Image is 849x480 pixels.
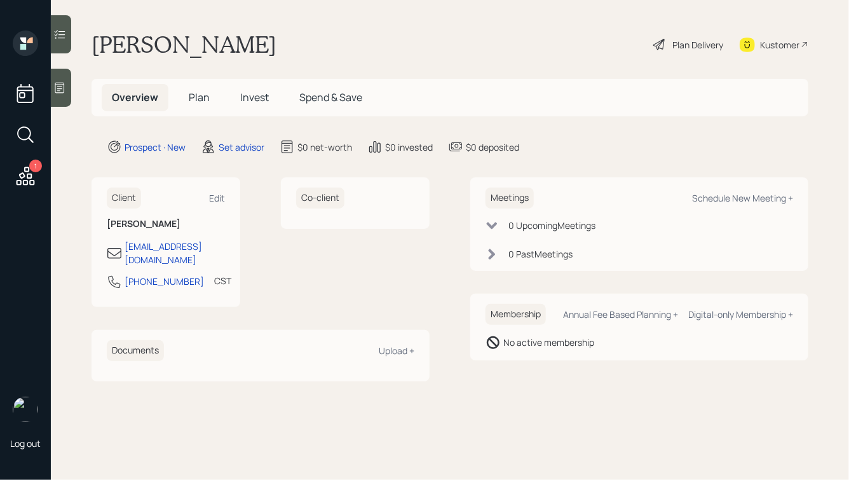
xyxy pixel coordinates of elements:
div: Annual Fee Based Planning + [563,308,678,320]
div: Digital-only Membership + [688,308,793,320]
div: Prospect · New [125,141,186,154]
div: $0 deposited [466,141,519,154]
div: CST [214,274,231,287]
div: 1 [29,160,42,172]
div: Schedule New Meeting + [692,192,793,204]
div: 0 Past Meeting s [508,247,573,261]
h6: Co-client [296,188,344,209]
div: $0 invested [385,141,433,154]
div: [PHONE_NUMBER] [125,275,204,288]
h6: Documents [107,340,164,361]
h6: Membership [486,304,546,325]
div: Set advisor [219,141,264,154]
div: 0 Upcoming Meeting s [508,219,595,232]
div: No active membership [503,336,594,349]
span: Spend & Save [299,90,362,104]
div: Kustomer [760,38,799,51]
div: Plan Delivery [672,38,723,51]
div: [EMAIL_ADDRESS][DOMAIN_NAME] [125,240,225,266]
img: hunter_neumayer.jpg [13,397,38,422]
h6: Client [107,188,141,209]
div: Upload + [379,345,414,357]
div: Edit [209,192,225,204]
h1: [PERSON_NAME] [92,31,276,58]
h6: Meetings [486,188,534,209]
h6: [PERSON_NAME] [107,219,225,230]
div: Log out [10,437,41,449]
span: Plan [189,90,210,104]
span: Overview [112,90,158,104]
span: Invest [240,90,269,104]
div: $0 net-worth [297,141,352,154]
